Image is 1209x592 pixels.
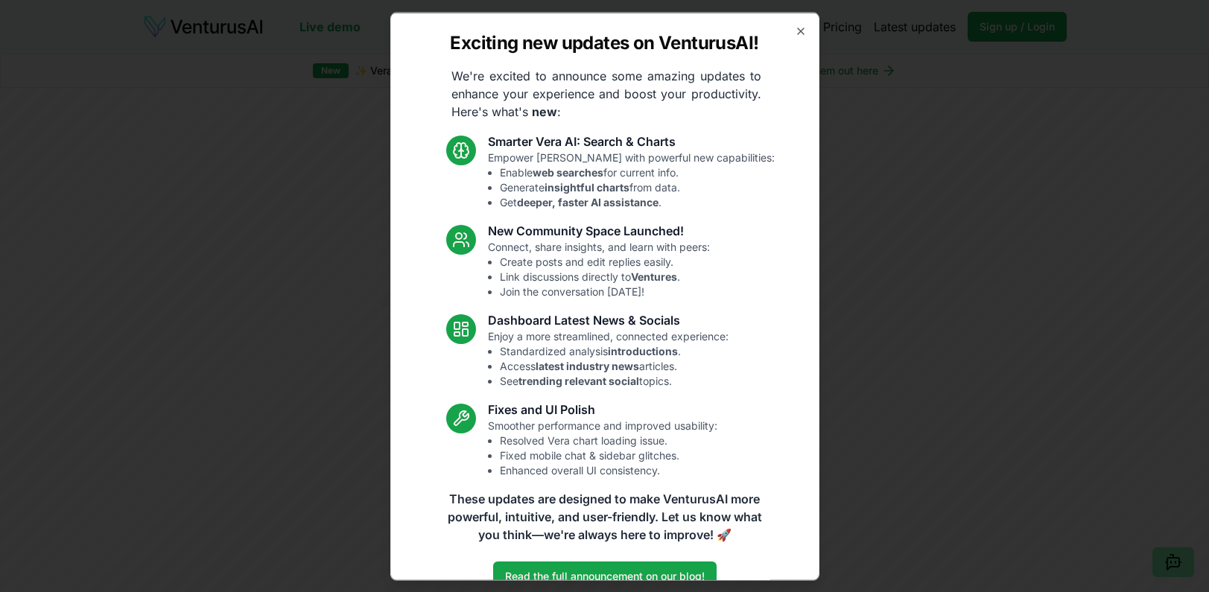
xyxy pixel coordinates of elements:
[500,358,729,373] li: Access articles.
[631,270,677,282] strong: Ventures
[500,284,710,299] li: Join the conversation [DATE]!
[493,561,717,591] a: Read the full announcement on our blog!
[500,373,729,388] li: See topics.
[488,150,775,209] p: Empower [PERSON_NAME] with powerful new capabilities:
[440,66,773,120] p: We're excited to announce some amazing updates to enhance your experience and boost your producti...
[488,239,710,299] p: Connect, share insights, and learn with peers:
[500,269,710,284] li: Link discussions directly to .
[500,179,775,194] li: Generate from data.
[488,221,710,239] h3: New Community Space Launched!
[500,462,717,477] li: Enhanced overall UI consistency.
[608,344,678,357] strong: introductions
[488,132,775,150] h3: Smarter Vera AI: Search & Charts
[500,194,775,209] li: Get .
[500,254,710,269] li: Create posts and edit replies easily.
[532,104,557,118] strong: new
[545,180,629,193] strong: insightful charts
[500,448,717,462] li: Fixed mobile chat & sidebar glitches.
[438,489,772,543] p: These updates are designed to make VenturusAI more powerful, intuitive, and user-friendly. Let us...
[536,359,639,372] strong: latest industry news
[533,165,603,178] strong: web searches
[488,418,717,477] p: Smoother performance and improved usability:
[500,343,729,358] li: Standardized analysis .
[518,374,639,386] strong: trending relevant social
[500,165,775,179] li: Enable for current info.
[517,195,659,208] strong: deeper, faster AI assistance
[450,31,758,54] h2: Exciting new updates on VenturusAI!
[500,433,717,448] li: Resolved Vera chart loading issue.
[488,328,729,388] p: Enjoy a more streamlined, connected experience:
[488,311,729,328] h3: Dashboard Latest News & Socials
[488,400,717,418] h3: Fixes and UI Polish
